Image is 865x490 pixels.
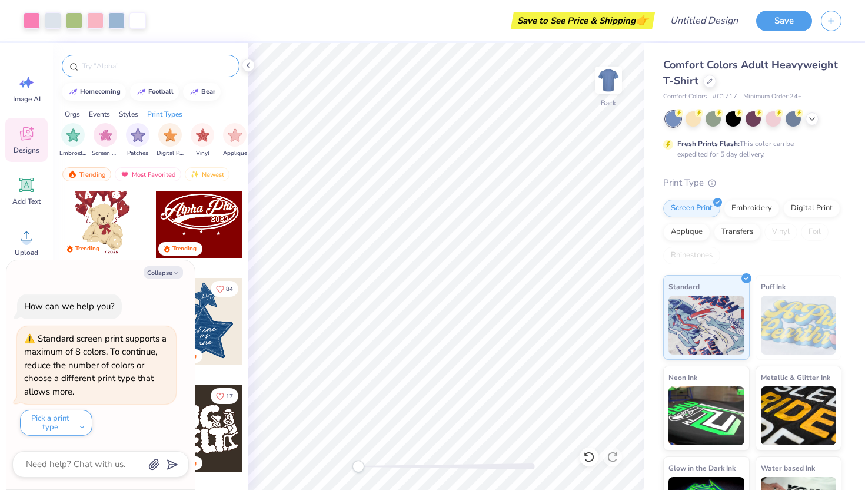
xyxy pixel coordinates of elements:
[663,176,841,190] div: Print Type
[601,98,616,108] div: Back
[148,88,174,95] div: football
[89,109,110,120] div: Events
[144,266,183,279] button: Collapse
[756,11,812,31] button: Save
[62,83,126,101] button: homecoming
[75,244,99,253] div: Trending
[80,88,121,95] div: homecoming
[191,123,214,158] div: filter for Vinyl
[131,128,145,142] img: Patches Image
[668,386,744,445] img: Neon Ink
[189,88,199,95] img: trend_line.gif
[157,149,184,158] span: Digital Print
[183,83,221,101] button: bear
[668,371,697,383] span: Neon Ink
[68,170,77,178] img: trending.gif
[24,333,167,398] div: Standard screen print supports a maximum of 8 colors. To continue, reduce the number of colors or...
[663,92,707,102] span: Comfort Colors
[514,12,652,29] div: Save to See Price & Shipping
[783,200,840,217] div: Digital Print
[801,223,829,241] div: Foil
[764,223,797,241] div: Vinyl
[13,94,41,104] span: Image AI
[119,109,138,120] div: Styles
[157,123,184,158] button: filter button
[65,109,80,120] div: Orgs
[223,123,247,158] div: filter for Applique
[761,296,837,355] img: Puff Ink
[62,167,111,181] div: Trending
[115,167,181,181] div: Most Favorited
[663,200,720,217] div: Screen Print
[228,128,242,142] img: Applique Image
[20,410,92,436] button: Pick a print type
[636,13,648,27] span: 👉
[668,296,744,355] img: Standard
[761,280,786,293] span: Puff Ink
[196,149,209,158] span: Vinyl
[226,393,233,399] span: 17
[761,386,837,445] img: Metallic & Glitter Ink
[59,149,86,158] span: Embroidery
[663,223,710,241] div: Applique
[68,88,78,95] img: trend_line.gif
[14,145,39,155] span: Designs
[223,149,247,158] span: Applique
[99,128,112,142] img: Screen Print Image
[663,58,838,88] span: Comfort Colors Adult Heavyweight T-Shirt
[147,109,182,120] div: Print Types
[12,197,41,206] span: Add Text
[59,123,86,158] button: filter button
[196,128,209,142] img: Vinyl Image
[761,462,815,474] span: Water based Ink
[127,149,148,158] span: Patches
[59,123,86,158] div: filter for Embroidery
[677,139,740,148] strong: Fresh Prints Flash:
[668,280,700,293] span: Standard
[81,60,232,72] input: Try "Alpha"
[126,123,149,158] button: filter button
[677,138,822,160] div: This color can be expedited for 5 day delivery.
[190,170,199,178] img: newest.gif
[137,88,146,95] img: trend_line.gif
[668,462,736,474] span: Glow in the Dark Ink
[223,123,247,158] button: filter button
[663,247,720,264] div: Rhinestones
[66,128,80,142] img: Embroidery Image
[172,244,197,253] div: Trending
[92,149,119,158] span: Screen Print
[130,83,179,101] button: football
[714,223,761,241] div: Transfers
[126,123,149,158] div: filter for Patches
[201,88,215,95] div: bear
[211,388,238,404] button: Like
[661,9,747,32] input: Untitled Design
[164,128,177,142] img: Digital Print Image
[761,371,830,383] span: Metallic & Glitter Ink
[15,248,38,257] span: Upload
[226,286,233,292] span: 84
[92,123,119,158] div: filter for Screen Print
[157,123,184,158] div: filter for Digital Print
[24,300,115,312] div: How can we help you?
[713,92,737,102] span: # C1717
[597,68,620,92] img: Back
[211,281,238,297] button: Like
[352,461,364,472] div: Accessibility label
[120,170,129,178] img: most_fav.gif
[191,123,214,158] button: filter button
[92,123,119,158] button: filter button
[743,92,802,102] span: Minimum Order: 24 +
[185,167,229,181] div: Newest
[724,200,780,217] div: Embroidery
